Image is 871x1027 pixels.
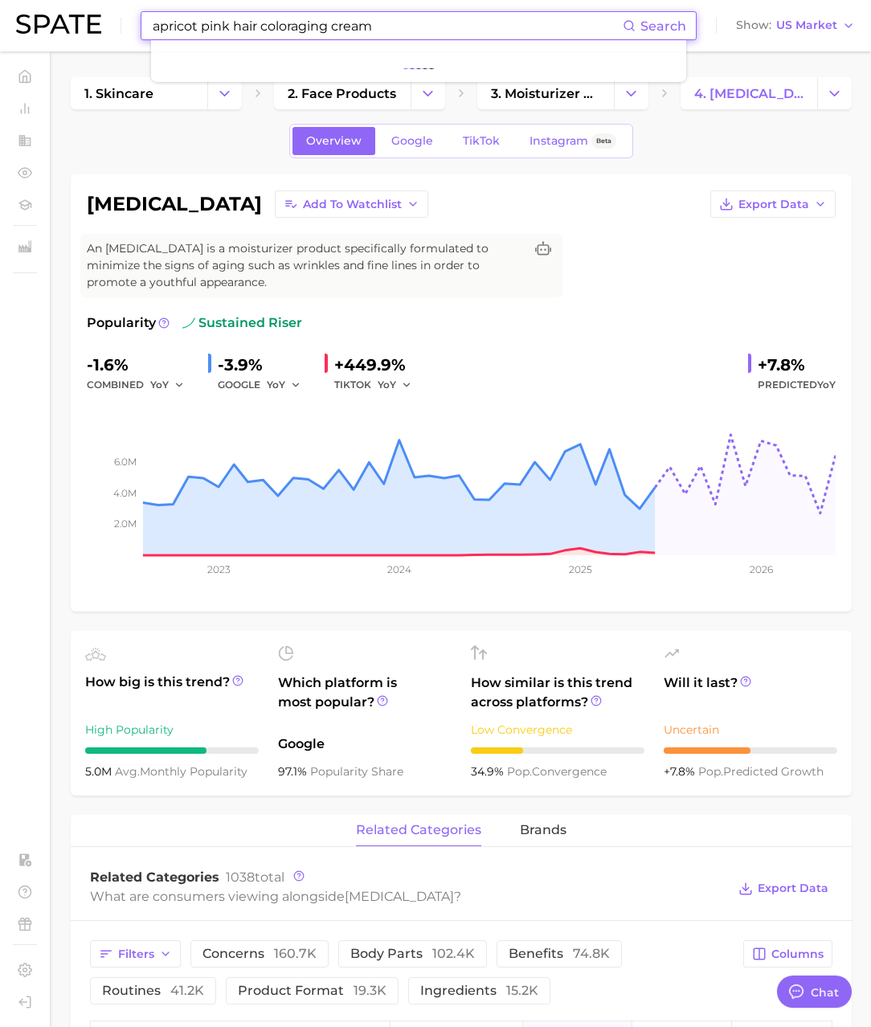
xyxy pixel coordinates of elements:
[202,947,317,960] span: concerns
[471,720,644,739] div: Low Convergence
[378,127,447,155] a: Google
[151,12,623,39] input: Search here for a brand, industry, or ingredient
[750,563,773,575] tspan: 2026
[758,375,836,395] span: Predicted
[776,21,837,30] span: US Market
[226,869,255,885] span: 1038
[509,947,610,960] span: benefits
[758,882,828,895] span: Export Data
[471,764,507,779] span: 34.9%
[471,673,644,712] span: How similar is this trend across platforms?
[278,673,452,726] span: Which platform is most popular?
[13,990,37,1014] a: Log out. Currently logged in with e-mail yumi.toki@spate.nyc.
[87,352,195,378] div: -1.6%
[207,77,242,109] button: Change Category
[207,563,231,575] tspan: 2023
[274,946,317,961] span: 160.7k
[477,77,614,109] a: 3. moisturizer products
[698,764,824,779] span: predicted growth
[432,946,475,961] span: 102.4k
[288,86,396,101] span: 2. face products
[506,983,538,998] span: 15.2k
[736,21,771,30] span: Show
[267,375,301,395] button: YoY
[732,15,859,36] button: ShowUS Market
[530,134,588,148] span: Instagram
[516,127,630,155] a: InstagramBeta
[758,352,836,378] div: +7.8%
[664,673,837,712] span: Will it last?
[87,375,195,395] div: combined
[738,198,809,211] span: Export Data
[85,747,259,754] div: 7 / 10
[150,375,185,395] button: YoY
[354,983,386,998] span: 19.3k
[85,764,115,779] span: 5.0m
[102,984,204,997] span: routines
[378,375,412,395] button: YoY
[387,563,411,575] tspan: 2024
[507,764,607,779] span: convergence
[218,352,312,378] div: -3.9%
[85,673,259,712] span: How big is this trend?
[303,198,402,211] span: Add to Watchlist
[71,77,207,109] a: 1. skincare
[218,375,312,395] div: GOOGLE
[90,886,726,907] div: What are consumers viewing alongside ?
[118,947,154,961] span: Filters
[306,134,362,148] span: Overview
[569,563,592,575] tspan: 2025
[356,823,481,837] span: related categories
[743,940,832,968] button: Columns
[420,984,538,997] span: ingredients
[182,317,195,329] img: sustained riser
[391,134,433,148] span: Google
[275,190,428,218] button: Add to Watchlist
[278,734,452,754] span: Google
[817,378,836,391] span: YoY
[278,764,310,779] span: 97.1%
[292,127,375,155] a: Overview
[350,947,475,960] span: body parts
[238,984,386,997] span: product format
[507,764,532,779] abbr: popularity index
[115,764,140,779] abbr: average
[734,878,832,900] button: Export Data
[310,764,403,779] span: popularity share
[378,378,396,391] span: YoY
[694,86,804,101] span: 4. [MEDICAL_DATA]
[334,375,423,395] div: TIKTOK
[640,18,686,34] span: Search
[115,764,247,779] span: monthly popularity
[170,983,204,998] span: 41.2k
[573,946,610,961] span: 74.8k
[267,378,285,391] span: YoY
[614,77,648,109] button: Change Category
[698,764,723,779] abbr: popularity index
[681,77,817,109] a: 4. [MEDICAL_DATA]
[90,940,181,968] button: Filters
[87,240,524,291] span: An [MEDICAL_DATA] is a moisturizer product specifically formulated to minimize the signs of aging...
[334,352,423,378] div: +449.9%
[274,77,411,109] a: 2. face products
[463,134,500,148] span: TikTok
[87,313,156,333] span: Popularity
[85,720,259,739] div: High Popularity
[84,86,153,101] span: 1. skincare
[16,14,101,34] img: SPATE
[664,720,837,739] div: Uncertain
[520,823,566,837] span: brands
[710,190,836,218] button: Export Data
[664,747,837,754] div: 5 / 10
[87,194,262,214] h1: [MEDICAL_DATA]
[411,77,445,109] button: Change Category
[596,134,611,148] span: Beta
[150,378,169,391] span: YoY
[664,764,698,779] span: +7.8%
[771,947,824,961] span: Columns
[817,77,852,109] button: Change Category
[449,127,513,155] a: TikTok
[226,869,284,885] span: total
[471,747,644,754] div: 3 / 10
[345,889,454,904] span: [MEDICAL_DATA]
